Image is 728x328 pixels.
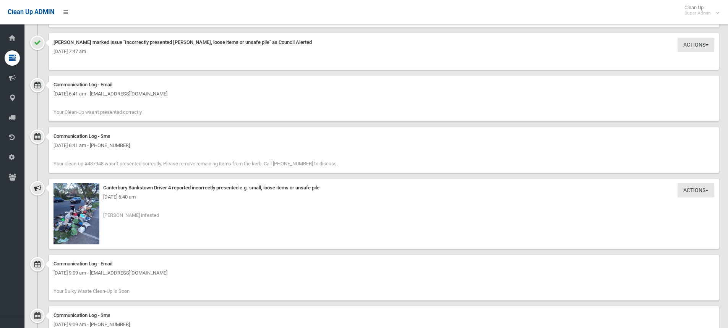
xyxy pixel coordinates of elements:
div: Communication Log - Email [54,259,714,268]
span: Your Bulky Waste Clean-Up is Soon [54,288,130,294]
div: Communication Log - Sms [54,132,714,141]
img: 2025-10-0206.40.206432006930962737203.jpg [54,183,99,244]
div: [DATE] 6:40 am [54,192,714,202]
span: Your clean-up #487948 wasn't presented correctly. Please remove remaining items from the kerb. Ca... [54,161,338,166]
span: [PERSON_NAME] infested [103,212,159,218]
div: Communication Log - Sms [54,311,714,320]
div: [DATE] 6:41 am - [PHONE_NUMBER] [54,141,714,150]
div: Canterbury Bankstown Driver 4 reported incorrectly presented e.g. small, loose items or unsafe pile [54,183,714,192]
button: Actions [678,183,714,197]
span: Your Clean-Up wasn't presented correctly [54,109,142,115]
span: Clean Up [681,5,718,16]
small: Super Admin [684,10,711,16]
div: [DATE] 9:09 am - [EMAIL_ADDRESS][DOMAIN_NAME] [54,268,714,278]
span: Clean Up ADMIN [8,8,54,16]
button: Actions [678,38,714,52]
div: [DATE] 6:41 am - [EMAIL_ADDRESS][DOMAIN_NAME] [54,89,714,99]
div: [PERSON_NAME] marked issue "Incorrectly presented [PERSON_NAME], loose items or unsafe pile" as C... [54,38,714,47]
div: [DATE] 7:47 am [54,47,714,56]
div: Communication Log - Email [54,80,714,89]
